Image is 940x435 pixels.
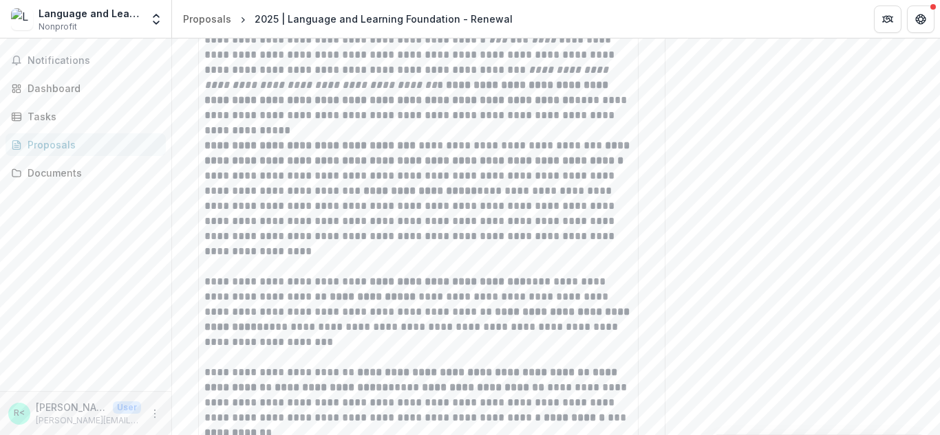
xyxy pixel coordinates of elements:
div: Language and Learning Foundation [39,6,141,21]
div: Rupinder Chahal <rupinder.chahal@languageandlearningfoundation.org> [14,409,25,418]
button: Notifications [6,49,166,71]
span: Nonprofit [39,21,77,33]
div: 2025 | Language and Learning Foundation - Renewal [255,12,513,26]
a: Dashboard [6,77,166,100]
p: [PERSON_NAME] <[PERSON_NAME][EMAIL_ADDRESS][PERSON_NAME][DOMAIN_NAME]> [36,400,107,414]
button: Get Help [907,5,934,33]
nav: breadcrumb [178,9,518,29]
a: Proposals [6,133,166,156]
p: User [113,401,141,414]
div: Dashboard [28,81,155,96]
a: Documents [6,161,166,184]
p: [PERSON_NAME][EMAIL_ADDRESS][PERSON_NAME][DOMAIN_NAME] [36,414,141,427]
img: Language and Learning Foundation [11,8,33,30]
button: More [147,405,163,422]
div: Documents [28,166,155,180]
div: Tasks [28,109,155,124]
button: Open entity switcher [147,5,166,33]
a: Tasks [6,105,166,128]
div: Proposals [183,12,231,26]
span: Notifications [28,55,160,67]
button: Partners [874,5,901,33]
a: Proposals [178,9,237,29]
div: Proposals [28,137,155,152]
